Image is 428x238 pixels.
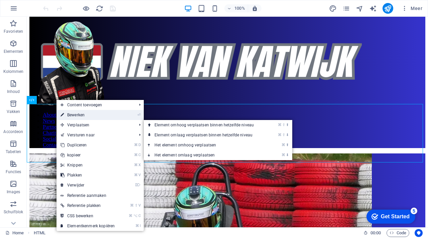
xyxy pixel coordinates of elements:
div: Get Started 5 items remaining, 0% complete [5,3,54,17]
i: ⌘ [282,153,285,157]
a: ⌘⇧VReferentie plakken [57,201,119,211]
a: ⌘⇧⬇Element omlaag verplaatsen binnen hetzelfde niveau [144,130,267,140]
span: 00 00 [370,229,381,237]
i: V [138,203,140,208]
span: Content toevoegen [57,100,134,110]
i: AI Writer [369,5,377,12]
i: ⌘ [134,163,138,167]
i: ⌘ [134,143,138,147]
nav: breadcrumb [34,229,45,237]
i: Publiceren [384,5,392,12]
i: ⌘ [278,123,282,127]
i: ⌘ [278,133,282,137]
i: D [138,143,140,147]
p: Functies [6,169,21,174]
i: ⇧ [135,203,138,208]
a: ⏎Bewerken [57,110,119,120]
i: ⬆ [286,143,289,147]
i: Navigator [356,5,363,12]
a: ⌘IElementkenmerk kopiëren [57,221,119,231]
a: ⌦Verwijder [57,180,119,190]
i: ⇧ [282,123,285,127]
a: ⌘XKnippen [57,160,119,170]
i: Pagina opnieuw laden [96,5,103,12]
a: ⌘Ckopieer [57,150,119,160]
button: design [329,4,337,12]
p: Vakken [7,109,20,114]
a: Versturen naar [57,130,134,140]
a: ⌘⌥CCSS bewerken [57,211,119,221]
a: ⌘VPlakken [57,170,119,180]
i: ⌘ [134,153,138,157]
p: Schuifblok [4,209,23,215]
i: ⌥ [133,214,138,218]
a: ⌘⬆Het element omhoog verplaatsen [144,140,267,150]
button: Code [387,229,409,237]
span: : [375,230,376,235]
p: Tabellen [6,149,21,154]
span: Verplaatsen [57,120,134,130]
i: Pagina's (Ctrl+Alt+S) [342,5,350,12]
div: Get Started [20,7,48,13]
p: Elementen [4,49,23,54]
button: navigator [356,4,364,12]
span: Klik om te selecteren, dubbelklik om te bewerken [34,229,45,237]
button: Meer [399,3,425,14]
button: publish [383,3,393,14]
a: ⌘⬇Het element omlaag verplaatsen [144,150,267,160]
p: Images [7,189,20,195]
span: Meer [401,5,422,12]
i: ⬆ [286,123,289,127]
i: ⌦ [135,183,140,187]
button: 100% [224,4,248,12]
button: pages [342,4,350,12]
i: X [138,163,140,167]
i: Design (Ctrl+Alt+Y) [329,5,337,12]
p: Accordeon [3,129,23,134]
i: ⏎ [137,113,140,117]
p: Kolommen [3,69,24,74]
div: 5 [49,1,56,8]
i: ⌘ [134,173,138,177]
i: ⌘ [129,214,132,218]
i: I [140,224,140,228]
a: ⌘DDupliceren [57,140,119,150]
button: Usercentrics [415,229,423,237]
i: Stel bij het wijzigen van de grootte van de weergegeven website automatisch het juist zoomniveau ... [252,5,258,11]
i: ⬇ [286,133,289,137]
i: ⌘ [282,143,285,147]
i: C [138,153,140,157]
i: ⌘ [130,203,134,208]
h6: Sessietijd [363,229,381,237]
i: C [138,214,140,218]
p: Favorieten [4,29,23,34]
a: Klik om selectie op te heffen, dubbelklik om Pagina's te open [5,229,24,237]
a: Referentie aanmaken [57,191,144,201]
i: ⌘ [135,224,139,228]
span: Code [390,229,406,237]
i: V [138,173,140,177]
a: ⌘⇧⬆Element omhoog verplaatsen binnen hetzelfde niveau [144,120,267,130]
h6: 100% [234,4,245,12]
i: ⬇ [286,153,289,157]
button: reload [95,4,103,12]
p: Inhoud [7,89,20,94]
i: ⇧ [282,133,285,137]
button: text_generator [369,4,377,12]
